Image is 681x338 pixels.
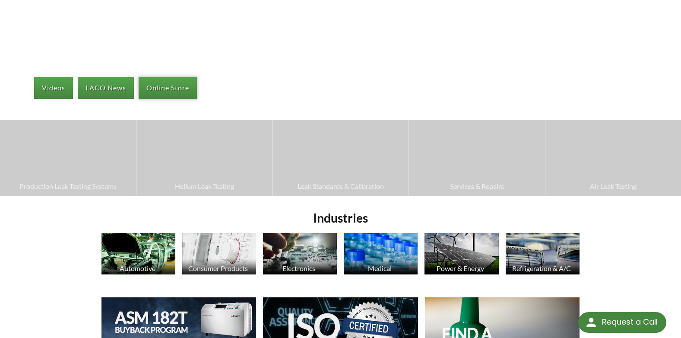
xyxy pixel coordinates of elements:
[413,181,540,192] span: Services & Repairs
[100,264,174,272] div: Automotive
[101,233,175,277] a: Automotive Automotive Industry image
[273,120,409,196] a: Leak Standards & Calibration
[506,233,580,277] a: Refrigeration & A/C HVAC Products image
[584,316,598,329] img: round button
[342,264,417,272] div: Medical
[344,233,418,274] img: Medicine Bottle image
[344,233,418,277] a: Medical Medicine Bottle image
[262,264,336,272] div: Electronics
[136,120,272,196] a: Helium Leak Testing
[602,312,658,332] div: Request a Call
[98,210,583,226] h2: Industries
[78,77,134,99] a: LACO News
[504,264,579,272] div: Refrigeration & A/C
[409,120,545,196] a: Services & Repairs
[182,233,256,277] a: Consumer Products Consumer Products image
[506,233,580,274] img: HVAC Products image
[101,233,175,274] img: Automotive Industry image
[424,233,498,274] img: Solar Panels image
[277,181,404,192] span: Leak Standards & Calibration
[182,233,256,274] img: Consumer Products image
[263,233,337,277] a: Electronics Electronics image
[423,264,497,272] div: Power & Energy
[4,181,132,192] span: Production Leak Testing Systems
[424,233,498,277] a: Power & Energy Solar Panels image
[550,181,677,192] span: Air Leak Testing
[545,120,681,196] a: Air Leak Testing
[141,181,268,192] span: Helium Leak Testing
[263,233,337,274] img: Electronics image
[139,77,197,99] a: Online Store
[34,77,73,99] a: Videos
[578,312,666,333] div: Request a Call
[181,264,255,272] div: Consumer Products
